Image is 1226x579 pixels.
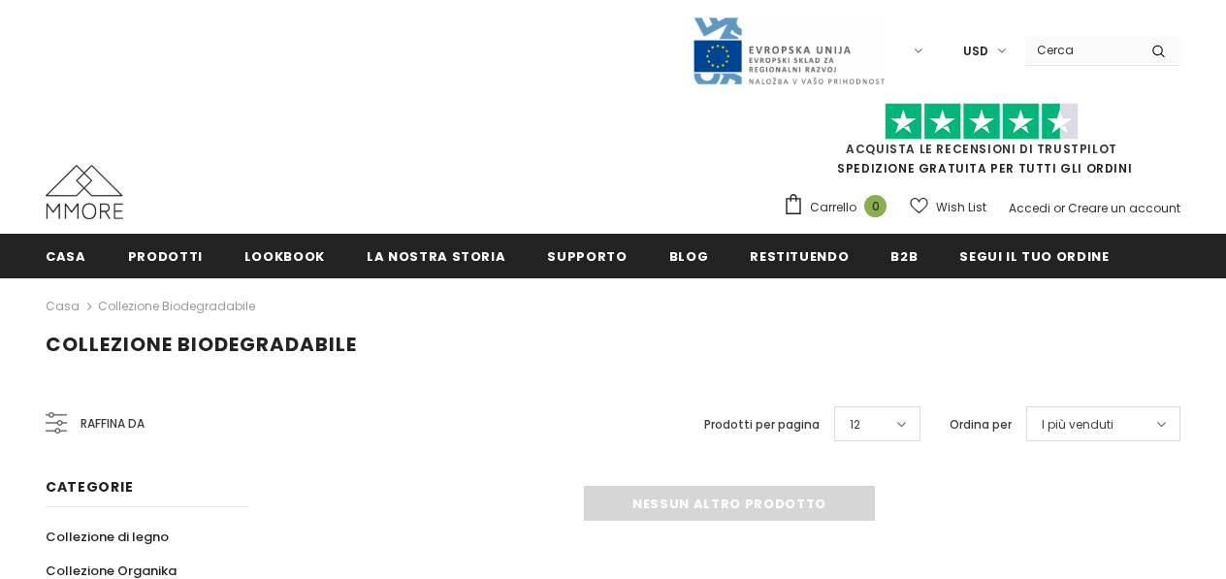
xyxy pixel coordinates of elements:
span: Raffina da [81,413,145,434]
a: Collezione biodegradabile [98,298,255,314]
a: Creare un account [1068,200,1180,216]
label: Ordina per [950,415,1012,434]
span: 12 [850,415,860,434]
span: or [1053,200,1065,216]
img: Fidati di Pilot Stars [885,103,1079,141]
span: supporto [547,247,627,266]
span: Carrello [810,198,856,217]
input: Search Site [1025,36,1137,64]
a: Acquista le recensioni di TrustPilot [846,141,1117,157]
span: Segui il tuo ordine [959,247,1109,266]
span: Restituendo [750,247,849,266]
span: Lookbook [244,247,325,266]
span: La nostra storia [367,247,505,266]
span: I più venduti [1042,415,1113,434]
span: B2B [890,247,918,266]
img: Casi MMORE [46,165,123,219]
a: Collezione di legno [46,520,169,554]
img: Javni Razpis [692,16,886,86]
span: USD [963,42,988,61]
a: B2B [890,234,918,277]
span: Prodotti [128,247,203,266]
a: Blog [669,234,709,277]
span: 0 [864,195,887,217]
a: Javni Razpis [692,42,886,58]
span: Collezione biodegradabile [46,331,357,358]
span: Casa [46,247,86,266]
a: La nostra storia [367,234,505,277]
span: Collezione di legno [46,528,169,546]
span: SPEDIZIONE GRATUITA PER TUTTI GLI ORDINI [783,112,1180,177]
a: Segui il tuo ordine [959,234,1109,277]
span: Categorie [46,477,133,497]
a: supporto [547,234,627,277]
a: Accedi [1009,200,1050,216]
span: Blog [669,247,709,266]
a: Restituendo [750,234,849,277]
a: Lookbook [244,234,325,277]
a: Wish List [910,190,986,224]
a: Casa [46,234,86,277]
label: Prodotti per pagina [704,415,820,434]
a: Prodotti [128,234,203,277]
a: Casa [46,295,80,318]
a: Carrello 0 [783,193,896,222]
span: Wish List [936,198,986,217]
